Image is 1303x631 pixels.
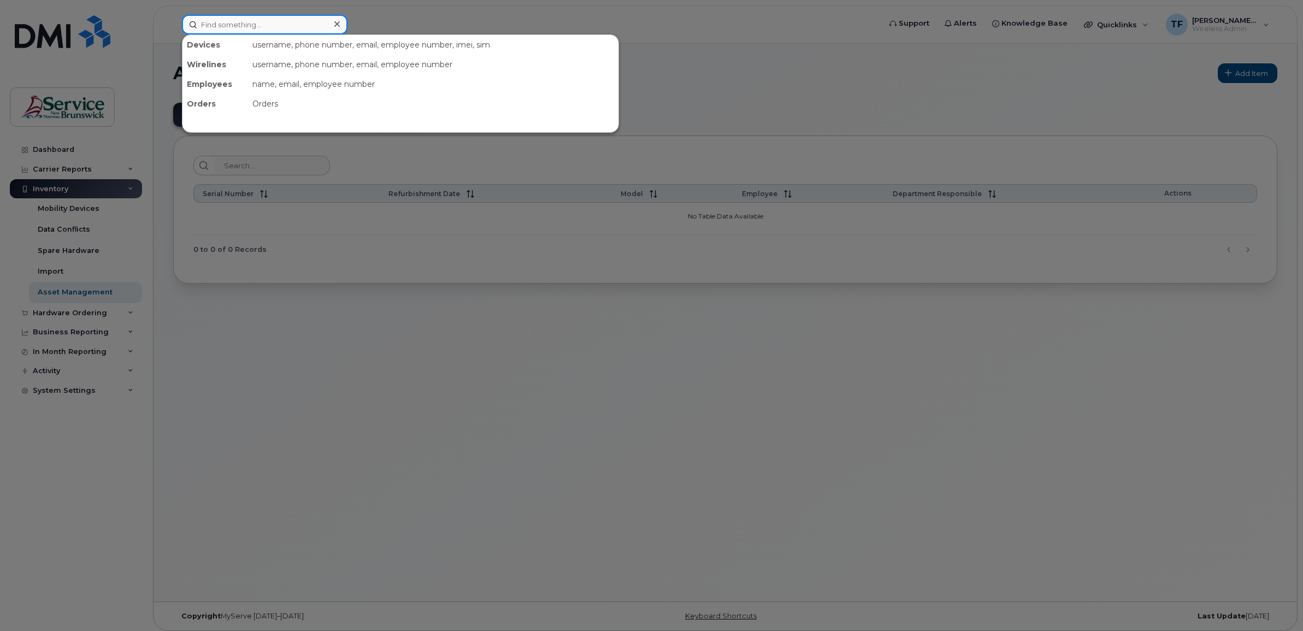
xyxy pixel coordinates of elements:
div: Orders [248,94,618,114]
div: Employees [182,74,248,94]
div: username, phone number, email, employee number, imei, sim [248,35,618,55]
div: Wirelines [182,55,248,74]
div: Devices [182,35,248,55]
div: name, email, employee number [248,74,618,94]
div: Orders [182,94,248,114]
div: username, phone number, email, employee number [248,55,618,74]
